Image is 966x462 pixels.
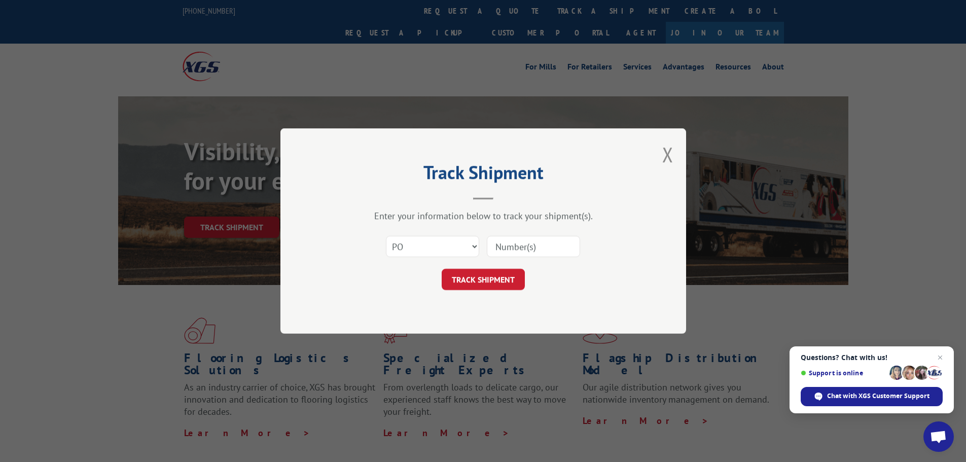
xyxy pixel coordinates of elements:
input: Number(s) [487,236,580,257]
button: Close modal [662,141,673,168]
span: Close chat [934,351,946,364]
span: Chat with XGS Customer Support [827,392,929,401]
div: Chat with XGS Customer Support [801,387,943,406]
span: Questions? Chat with us! [801,353,943,362]
h2: Track Shipment [331,165,635,185]
div: Open chat [923,421,954,452]
span: Support is online [801,369,886,377]
button: TRACK SHIPMENT [442,269,525,290]
div: Enter your information below to track your shipment(s). [331,210,635,222]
